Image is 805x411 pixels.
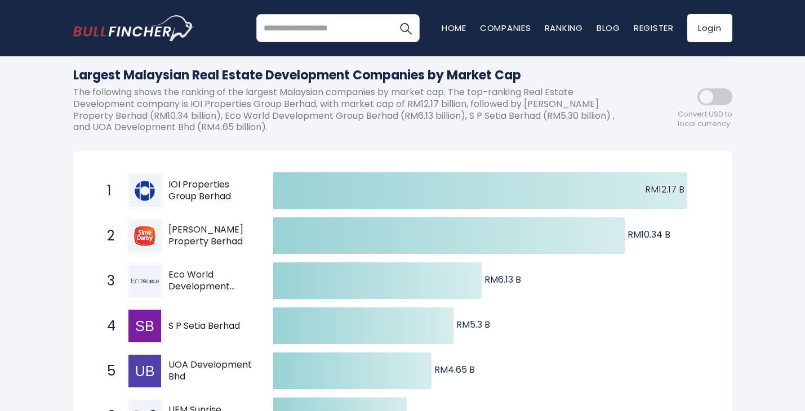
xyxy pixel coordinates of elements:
text: RM12.17 B [645,183,684,196]
img: Sime Darby Property Berhad [128,220,161,252]
a: Ranking [545,22,583,34]
span: Convert USD to local currency [678,110,732,129]
span: 2 [101,226,113,245]
a: Login [687,14,732,42]
img: UOA Development Bhd [128,355,161,387]
p: The following shows the ranking of the largest Malaysian companies by market cap. The top-ranking... [73,87,631,133]
span: UOA Development Bhd [168,359,253,383]
text: RM5.3 B [456,318,490,331]
span: IOI Properties Group Berhad [168,179,253,203]
button: Search [392,14,420,42]
a: Blog [597,22,620,34]
a: Register [634,22,674,34]
span: Eco World Development Group Berhad [168,269,253,293]
span: S P Setia Berhad [168,320,253,332]
a: Home [442,22,466,34]
img: bullfincher logo [73,15,194,41]
span: 3 [101,271,113,291]
img: S P Setia Berhad [128,310,161,342]
h1: Largest Malaysian Real Estate Development Companies by Market Cap [73,66,631,84]
text: RM4.65 B [434,363,475,376]
img: Eco World Development Group Berhad [128,265,161,297]
text: RM6.13 B [484,273,521,286]
span: [PERSON_NAME] Property Berhad [168,224,253,248]
span: 4 [101,316,113,336]
a: Go to homepage [73,15,194,41]
text: RM10.34 B [628,228,670,241]
img: IOI Properties Group Berhad [128,175,161,207]
span: 5 [101,361,113,381]
a: Companies [480,22,531,34]
span: 1 [101,181,113,200]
